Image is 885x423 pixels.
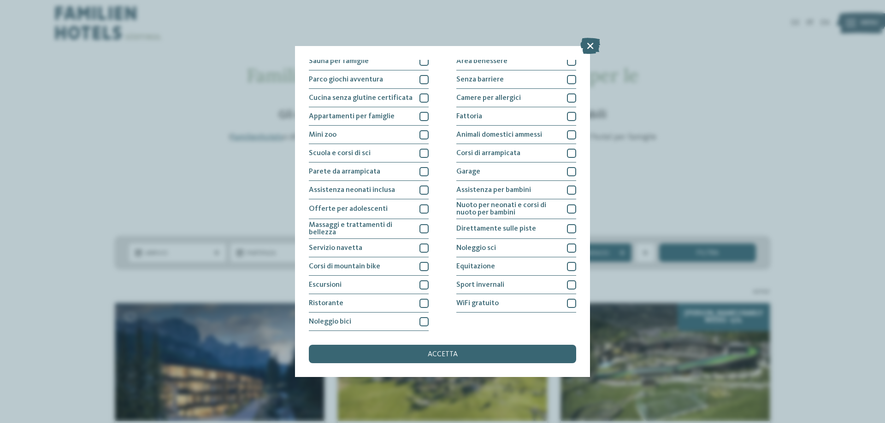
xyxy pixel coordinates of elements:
[456,113,482,120] span: Fattoria
[309,205,388,213] span: Offerte per adolescenti
[309,113,395,120] span: Appartamenti per famiglie
[456,94,521,102] span: Camere per allergici
[456,202,560,216] span: Nuoto per neonati e corsi di nuoto per bambini
[309,221,413,236] span: Massaggi e trattamenti di bellezza
[309,318,351,325] span: Noleggio bici
[309,58,369,65] span: Sauna per famiglie
[309,131,336,139] span: Mini zoo
[456,58,507,65] span: Area benessere
[456,281,504,289] span: Sport invernali
[456,168,480,175] span: Garage
[428,351,458,358] span: accetta
[309,150,371,157] span: Scuola e corsi di sci
[309,263,380,270] span: Corsi di mountain bike
[456,300,499,307] span: WiFi gratuito
[456,225,536,232] span: Direttamente sulle piste
[309,76,383,83] span: Parco giochi avventura
[456,150,520,157] span: Corsi di arrampicata
[456,131,542,139] span: Animali domestici ammessi
[309,168,380,175] span: Parete da arrampicata
[309,300,343,307] span: Ristorante
[309,186,395,194] span: Assistenza neonati inclusa
[456,263,495,270] span: Equitazione
[309,244,362,252] span: Servizio navetta
[309,281,342,289] span: Escursioni
[456,244,496,252] span: Noleggio sci
[456,186,531,194] span: Assistenza per bambini
[456,76,504,83] span: Senza barriere
[309,94,413,102] span: Cucina senza glutine certificata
